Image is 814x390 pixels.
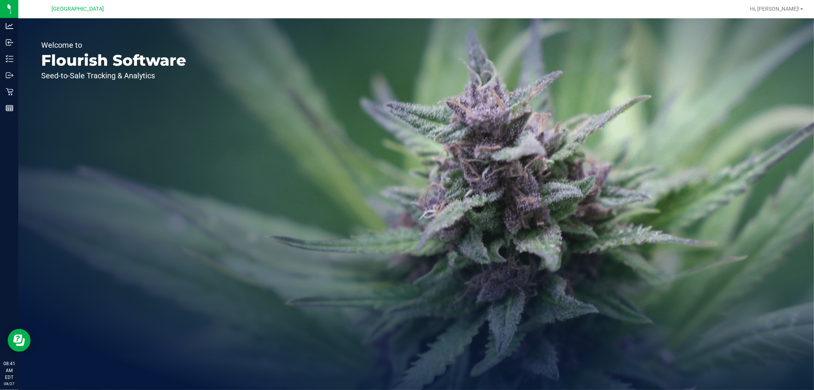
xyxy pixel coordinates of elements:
p: 08:41 AM EDT [3,360,15,381]
inline-svg: Reports [6,104,13,112]
inline-svg: Inventory [6,55,13,63]
p: Flourish Software [41,53,186,68]
inline-svg: Analytics [6,22,13,30]
iframe: Resource center [8,329,31,352]
inline-svg: Outbound [6,71,13,79]
span: Hi, [PERSON_NAME]! [750,6,799,12]
p: 08/27 [3,381,15,387]
inline-svg: Inbound [6,39,13,46]
inline-svg: Retail [6,88,13,95]
span: [GEOGRAPHIC_DATA] [52,6,104,12]
p: Seed-to-Sale Tracking & Analytics [41,72,186,79]
p: Welcome to [41,41,186,49]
